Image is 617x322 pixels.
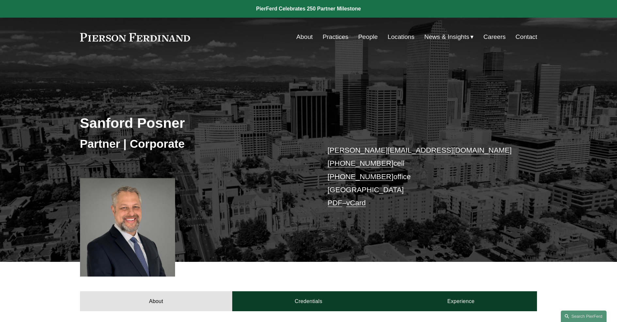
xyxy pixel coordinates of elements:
[328,199,342,207] a: PDF
[358,31,378,43] a: People
[483,31,506,43] a: Careers
[515,31,537,43] a: Contact
[561,311,607,322] a: Search this site
[323,31,349,43] a: Practices
[388,31,414,43] a: Locations
[80,291,233,311] a: About
[328,159,394,167] a: [PHONE_NUMBER]
[328,173,394,181] a: [PHONE_NUMBER]
[328,146,512,154] a: [PERSON_NAME][EMAIL_ADDRESS][DOMAIN_NAME]
[232,291,385,311] a: Credentials
[328,144,518,210] p: cell office [GEOGRAPHIC_DATA] –
[80,137,309,151] h3: Partner | Corporate
[385,291,537,311] a: Experience
[424,31,474,43] a: folder dropdown
[80,114,309,131] h2: Sanford Posner
[346,199,366,207] a: vCard
[424,31,469,43] span: News & Insights
[296,31,313,43] a: About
